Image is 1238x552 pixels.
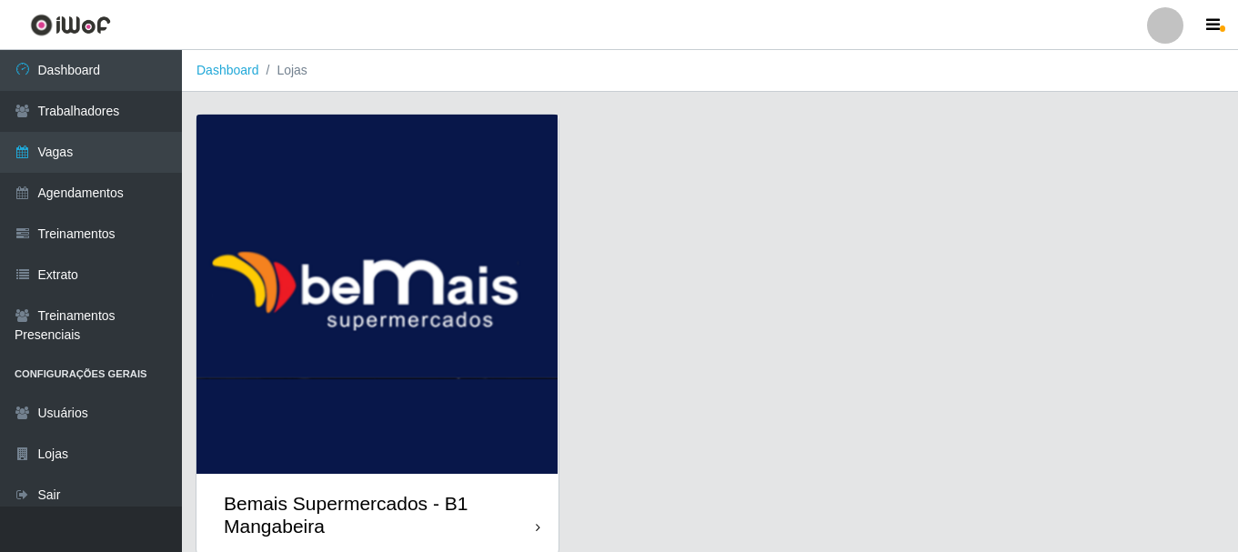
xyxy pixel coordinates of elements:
[224,492,536,537] div: Bemais Supermercados - B1 Mangabeira
[196,63,259,77] a: Dashboard
[196,115,559,474] img: cardImg
[30,14,111,36] img: CoreUI Logo
[259,61,307,80] li: Lojas
[182,50,1238,92] nav: breadcrumb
